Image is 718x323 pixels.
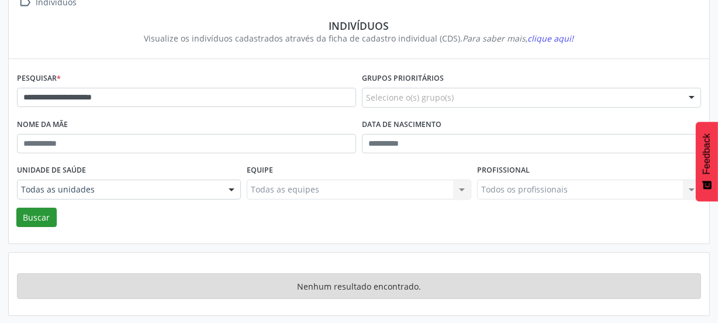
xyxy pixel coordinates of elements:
[247,161,273,180] label: Equipe
[25,19,693,32] div: Indivíduos
[477,161,530,180] label: Profissional
[366,91,454,104] span: Selecione o(s) grupo(s)
[362,70,444,88] label: Grupos prioritários
[17,70,61,88] label: Pesquisar
[16,208,57,228] button: Buscar
[25,32,693,44] div: Visualize os indivíduos cadastrados através da ficha de cadastro individual (CDS).
[702,133,712,174] span: Feedback
[17,116,68,134] label: Nome da mãe
[17,161,86,180] label: Unidade de saúde
[362,116,441,134] label: Data de nascimento
[696,122,718,201] button: Feedback - Mostrar pesquisa
[17,273,701,299] div: Nenhum resultado encontrado.
[463,33,574,44] i: Para saber mais,
[21,184,217,195] span: Todas as unidades
[528,33,574,44] span: clique aqui!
